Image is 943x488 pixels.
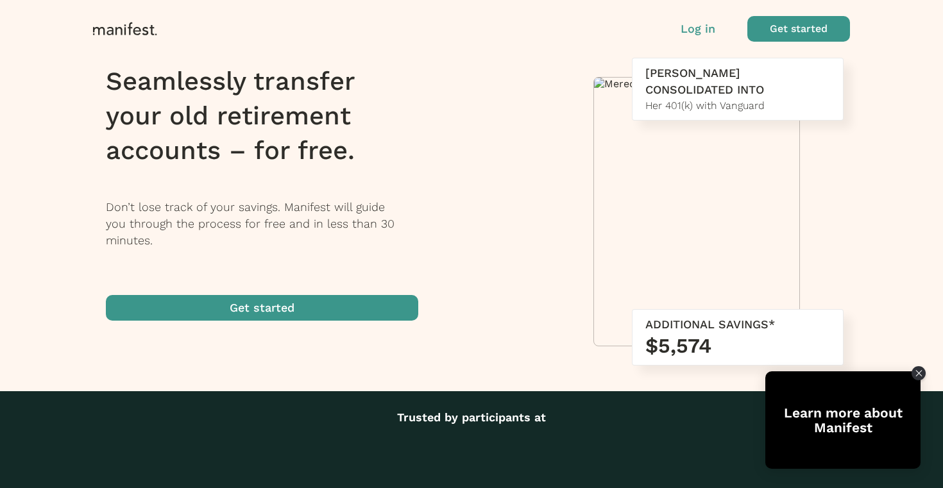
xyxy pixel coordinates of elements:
[765,371,921,469] div: Open Tolstoy widget
[106,199,435,249] p: Don’t lose track of your savings. Manifest will guide you through the process for free and in les...
[765,371,921,469] div: Open Tolstoy
[681,21,715,37] button: Log in
[594,78,799,90] img: Meredith
[645,65,830,98] div: [PERSON_NAME] CONSOLIDATED INTO
[645,316,830,333] div: ADDITIONAL SAVINGS*
[765,371,921,469] div: Tolstoy bubble widget
[747,16,850,42] button: Get started
[912,366,926,380] div: Close Tolstoy widget
[645,333,830,358] h3: $5,574
[645,98,830,114] div: Her 401(k) with Vanguard
[765,405,921,435] div: Learn more about Manifest
[106,295,418,321] button: Get started
[106,64,435,168] h1: Seamlessly transfer your old retirement accounts – for free.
